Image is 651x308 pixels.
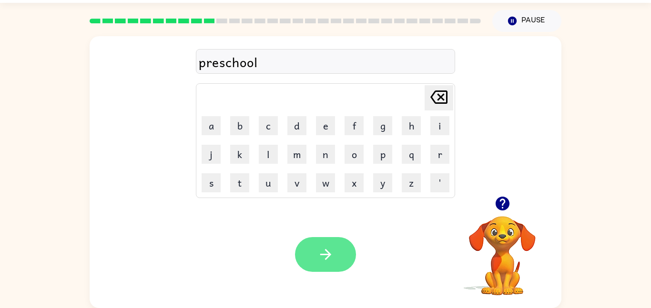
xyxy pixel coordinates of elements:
[430,145,449,164] button: r
[259,145,278,164] button: l
[259,173,278,192] button: u
[402,145,421,164] button: q
[202,116,221,135] button: a
[287,116,306,135] button: d
[402,116,421,135] button: h
[430,173,449,192] button: '
[230,173,249,192] button: t
[259,116,278,135] button: c
[230,116,249,135] button: b
[202,173,221,192] button: s
[345,145,364,164] button: o
[492,10,561,32] button: Pause
[316,116,335,135] button: e
[230,145,249,164] button: k
[316,145,335,164] button: n
[373,116,392,135] button: g
[373,145,392,164] button: p
[345,116,364,135] button: f
[345,173,364,192] button: x
[373,173,392,192] button: y
[402,173,421,192] button: z
[455,201,550,297] video: Your browser must support playing .mp4 files to use Literably. Please try using another browser.
[287,173,306,192] button: v
[316,173,335,192] button: w
[199,52,452,72] div: preschool
[430,116,449,135] button: i
[287,145,306,164] button: m
[202,145,221,164] button: j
